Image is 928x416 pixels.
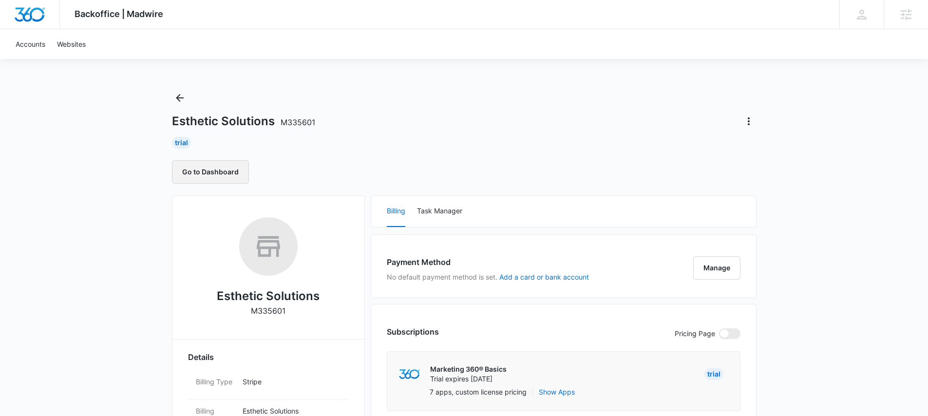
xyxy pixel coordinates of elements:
h3: Subscriptions [387,326,439,338]
p: No default payment method is set. [387,272,589,282]
button: Task Manager [417,196,462,227]
a: Accounts [10,29,51,59]
button: Billing [387,196,405,227]
dt: Billing Type [196,377,235,387]
button: Show Apps [539,387,575,397]
button: Manage [693,256,740,280]
button: Actions [741,113,757,129]
button: Go to Dashboard [172,160,249,184]
p: 7 apps, custom license pricing [430,387,527,397]
div: Trial [704,368,723,380]
h1: Esthetic Solutions [172,114,315,129]
p: Esthetic Solutions [243,406,341,416]
h2: Esthetic Solutions [217,287,320,305]
p: Trial expires [DATE] [430,374,507,384]
a: Websites [51,29,92,59]
h3: Payment Method [387,256,589,268]
p: Stripe [243,377,341,387]
div: Trial [172,137,191,149]
p: Pricing Page [675,328,715,339]
img: marketing360Logo [399,369,420,379]
span: Backoffice | Madwire [75,9,163,19]
p: Marketing 360® Basics [430,364,507,374]
span: Details [188,351,214,363]
button: Back [172,90,188,106]
span: M335601 [281,117,315,127]
div: Billing TypeStripe [188,371,349,400]
button: Add a card or bank account [499,274,589,281]
p: M335601 [251,305,285,317]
